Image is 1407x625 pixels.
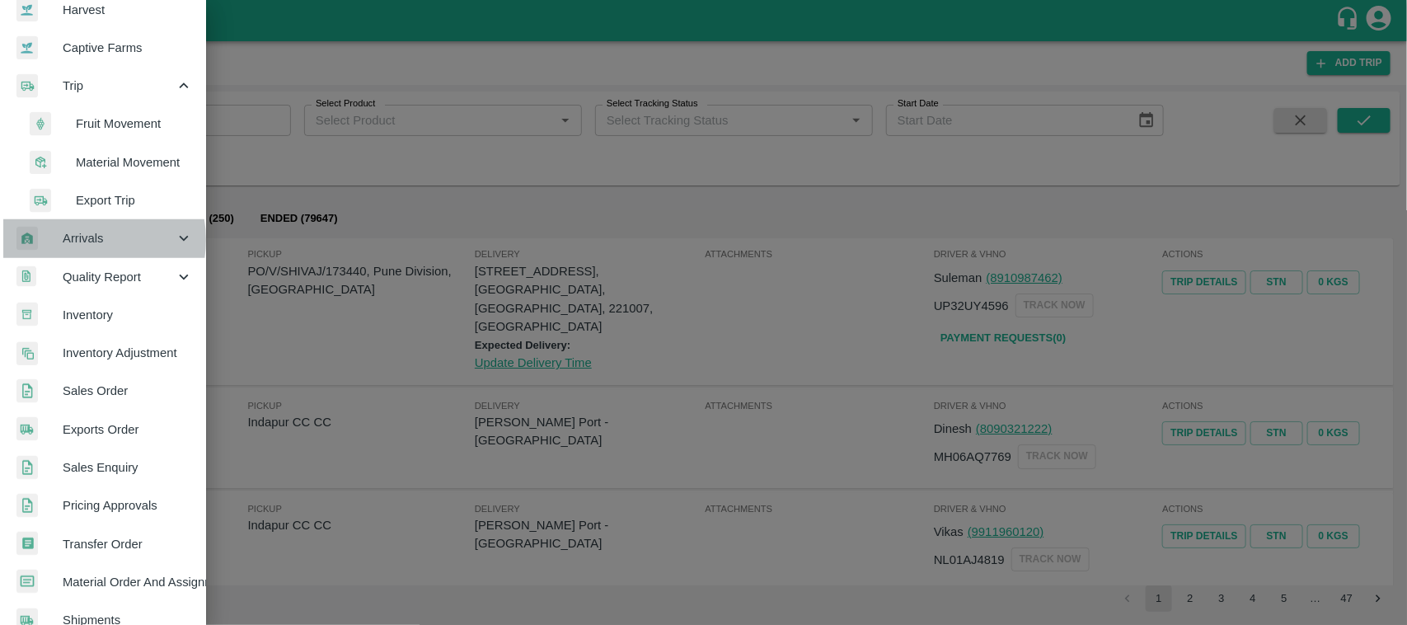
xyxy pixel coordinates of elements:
[16,35,38,60] img: harvest
[30,189,51,213] img: delivery
[16,74,38,98] img: delivery
[30,150,51,175] img: material
[16,227,38,251] img: whArrival
[63,573,193,591] span: Material Order And Assignment
[63,1,193,19] span: Harvest
[16,456,38,480] img: sales
[13,105,206,143] a: fruitFruit Movement
[16,494,38,518] img: sales
[63,229,175,247] span: Arrivals
[63,496,193,515] span: Pricing Approvals
[63,268,175,286] span: Quality Report
[16,266,36,287] img: qualityReport
[76,191,193,209] span: Export Trip
[63,458,193,477] span: Sales Enquiry
[16,379,38,403] img: sales
[16,417,38,441] img: shipments
[63,535,193,553] span: Transfer Order
[16,532,38,556] img: whTransfer
[76,153,193,172] span: Material Movement
[63,421,193,439] span: Exports Order
[76,115,193,133] span: Fruit Movement
[16,341,38,365] img: inventory
[63,77,175,95] span: Trip
[13,143,206,181] a: materialMaterial Movement
[16,303,38,327] img: whInventory
[30,112,51,136] img: fruit
[63,306,193,324] span: Inventory
[63,382,193,400] span: Sales Order
[16,570,38,594] img: centralMaterial
[13,181,206,219] a: deliveryExport Trip
[63,344,193,362] span: Inventory Adjustment
[63,39,193,57] span: Captive Farms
